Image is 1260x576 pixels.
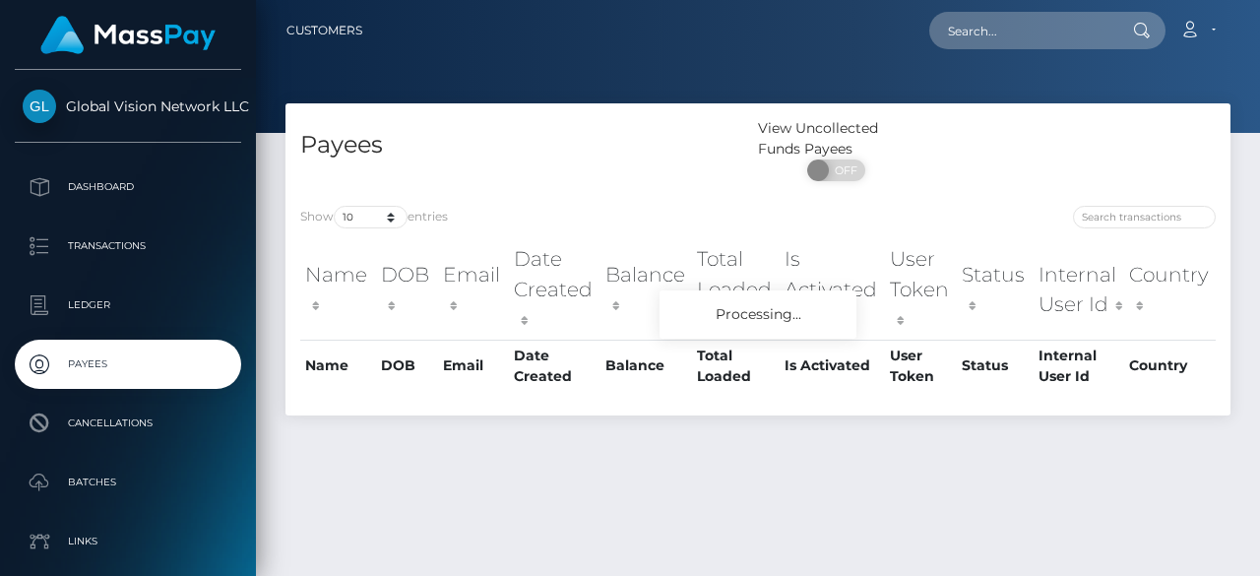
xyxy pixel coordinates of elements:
th: Status [957,239,1034,339]
input: Search transactions [1073,206,1216,228]
label: Show entries [300,206,448,228]
th: Email [438,340,509,392]
p: Ledger [23,290,233,320]
th: Date Created [509,239,600,339]
img: MassPay Logo [40,16,216,54]
input: Search... [929,12,1114,49]
th: Total Loaded [692,340,780,392]
a: Transactions [15,222,241,271]
span: OFF [818,160,867,181]
th: Is Activated [780,340,884,392]
p: Payees [23,350,233,379]
img: Global Vision Network LLC [23,90,56,123]
span: Global Vision Network LLC [15,97,241,115]
h4: Payees [300,128,743,162]
p: Batches [23,468,233,497]
th: Country [1124,340,1216,392]
th: Balance [600,340,693,392]
th: Status [957,340,1034,392]
select: Showentries [334,206,408,228]
div: Processing... [660,290,856,339]
th: Balance [600,239,693,339]
th: User Token [885,239,958,339]
th: Date Created [509,340,600,392]
a: Links [15,517,241,566]
th: DOB [376,340,438,392]
p: Transactions [23,231,233,261]
th: Is Activated [780,239,884,339]
th: Name [300,340,376,392]
a: Customers [286,10,362,51]
th: Email [438,239,509,339]
th: Name [300,239,376,339]
a: Ledger [15,281,241,330]
th: User Token [885,340,958,392]
th: Internal User Id [1034,340,1124,392]
th: Country [1124,239,1216,339]
div: View Uncollected Funds Payees [758,118,915,160]
th: DOB [376,239,438,339]
p: Cancellations [23,409,233,438]
p: Links [23,527,233,556]
a: Cancellations [15,399,241,448]
th: Internal User Id [1034,239,1124,339]
a: Dashboard [15,162,241,212]
a: Batches [15,458,241,507]
th: Total Loaded [692,239,780,339]
p: Dashboard [23,172,233,202]
a: Payees [15,340,241,389]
